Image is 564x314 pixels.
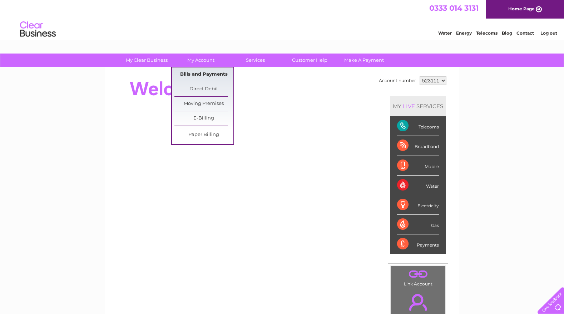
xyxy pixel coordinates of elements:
a: Bills and Payments [174,67,233,82]
a: Energy [456,30,472,36]
a: Make A Payment [335,54,394,67]
div: Telecoms [397,116,439,136]
a: 0333 014 3131 [429,4,479,12]
div: Payments [397,234,439,254]
div: LIVE [401,103,416,110]
td: Account number [377,75,418,87]
a: . [392,268,444,280]
div: Electricity [397,195,439,215]
a: My Account [172,54,231,67]
td: Link Account [390,266,446,288]
a: Contact [516,30,534,36]
div: Clear Business is a trading name of Verastar Limited (registered in [GEOGRAPHIC_DATA] No. 3667643... [114,4,451,35]
a: Water [438,30,452,36]
div: Mobile [397,156,439,176]
div: Broadband [397,136,439,156]
a: Moving Premises [174,97,233,111]
div: MY SERVICES [390,96,446,116]
div: Gas [397,215,439,234]
img: logo.png [20,19,56,40]
a: My Clear Business [117,54,176,67]
a: Services [226,54,285,67]
a: Telecoms [476,30,498,36]
a: Direct Debit [174,82,233,96]
a: Paper Billing [174,128,233,142]
a: E-Billing [174,111,233,126]
a: Customer Help [280,54,339,67]
a: Blog [502,30,512,36]
a: Log out [540,30,557,36]
div: Water [397,176,439,195]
